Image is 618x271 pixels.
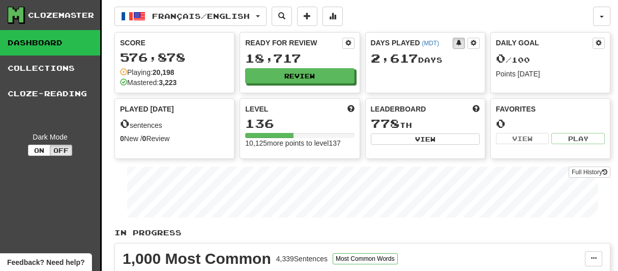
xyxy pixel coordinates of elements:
[473,104,480,114] span: This week in points, UTC
[120,116,130,130] span: 0
[120,104,174,114] span: Played [DATE]
[159,78,176,87] strong: 3,223
[120,133,229,144] div: New / Review
[120,77,176,88] div: Mastered:
[496,69,605,79] div: Points [DATE]
[114,7,267,26] button: Français/English
[120,117,229,130] div: sentences
[245,138,354,148] div: 10,125 more points to level 137
[245,52,354,65] div: 18,717
[422,40,439,47] a: (MDT)
[333,253,398,264] button: Most Common Words
[28,10,94,20] div: Clozemaster
[371,38,453,48] div: Days Played
[120,67,174,77] div: Playing:
[371,52,480,65] div: Day s
[120,51,229,64] div: 576,878
[272,7,292,26] button: Search sentences
[276,254,328,264] div: 4,339 Sentences
[7,257,84,267] span: Open feedback widget
[371,104,426,114] span: Leaderboard
[245,104,268,114] span: Level
[120,38,229,48] div: Score
[496,51,506,65] span: 0
[569,167,610,178] a: Full History
[28,145,50,156] button: On
[142,134,146,143] strong: 0
[152,12,250,20] span: Français / English
[496,117,605,130] div: 0
[496,56,530,64] span: / 100
[322,7,343,26] button: More stats
[245,68,354,84] button: Review
[371,116,400,130] span: 778
[496,104,605,114] div: Favorites
[496,133,549,144] button: View
[245,38,342,48] div: Ready for Review
[120,134,124,143] strong: 0
[245,117,354,130] div: 136
[551,133,605,144] button: Play
[114,228,610,238] p: In Progress
[123,251,271,266] div: 1,000 Most Common
[371,51,418,65] span: 2,617
[371,117,480,130] div: th
[153,68,174,76] strong: 20,198
[496,38,593,49] div: Daily Goal
[50,145,72,156] button: Off
[297,7,317,26] button: Add sentence to collection
[371,133,480,145] button: View
[347,104,355,114] span: Score more points to level up
[8,132,93,142] div: Dark Mode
